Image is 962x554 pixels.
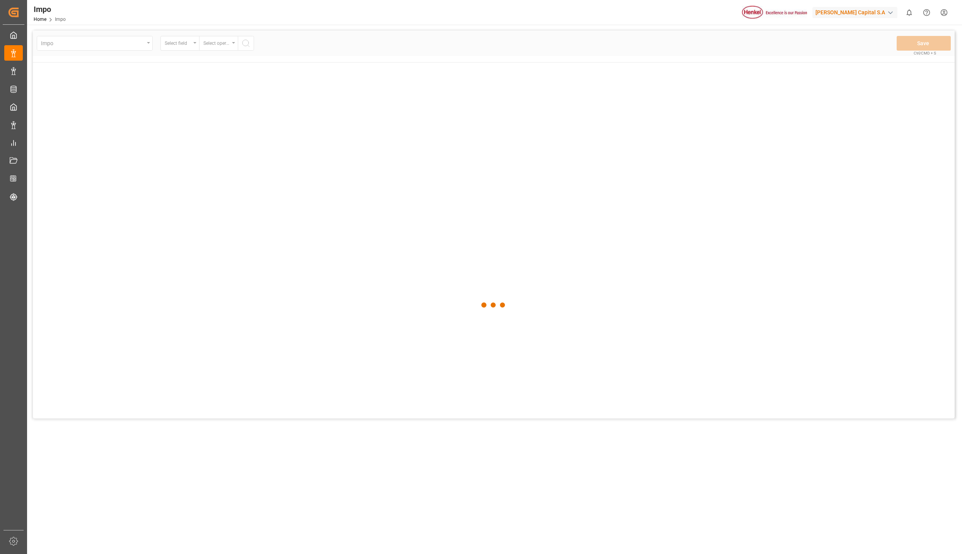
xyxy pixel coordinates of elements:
[742,6,807,19] img: Henkel%20logo.jpg_1689854090.jpg
[34,17,46,22] a: Home
[812,7,897,18] div: [PERSON_NAME] Capital S.A
[34,3,66,15] div: Impo
[901,4,918,21] button: show 0 new notifications
[812,5,901,20] button: [PERSON_NAME] Capital S.A
[918,4,935,21] button: Help Center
